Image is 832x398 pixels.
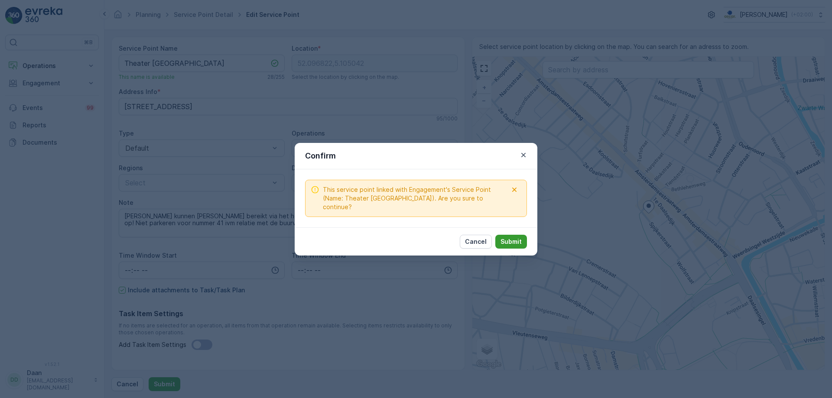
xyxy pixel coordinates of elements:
[305,150,336,162] p: Confirm
[323,185,507,211] span: This service point linked with Engagement's Service Point (Name: Theater [GEOGRAPHIC_DATA]). Are ...
[465,237,487,246] p: Cancel
[495,235,527,249] button: Submit
[500,237,522,246] p: Submit
[460,235,492,249] button: Cancel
